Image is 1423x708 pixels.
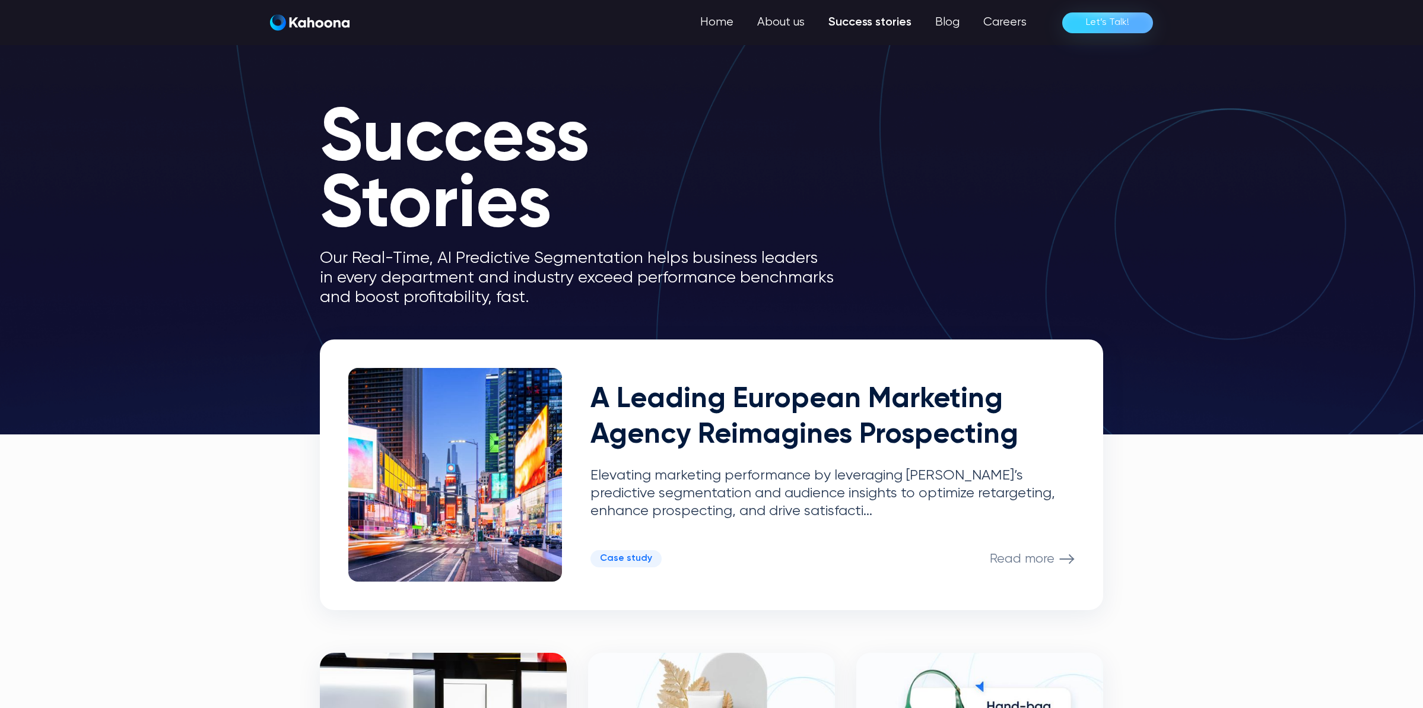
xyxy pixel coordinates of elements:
[270,14,350,31] a: home
[320,249,854,307] p: Our Real-Time, AI Predictive Segmentation helps business leaders in every department and industry...
[1086,13,1129,32] div: Let’s Talk!
[817,11,923,34] a: Success stories
[320,107,854,239] h1: Success Stories
[1062,12,1153,33] a: Let’s Talk!
[320,339,1103,610] a: A Leading European Marketing Agency Reimagines ProspectingElevating marketing performance by leve...
[590,382,1075,453] h2: A Leading European Marketing Agency Reimagines Prospecting
[590,467,1075,520] p: Elevating marketing performance by leveraging [PERSON_NAME]’s predictive segmentation and audienc...
[745,11,817,34] a: About us
[688,11,745,34] a: Home
[923,11,971,34] a: Blog
[270,14,350,31] img: Kahoona logo white
[990,551,1054,567] p: Read more
[971,11,1038,34] a: Careers
[600,553,652,564] div: Case study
